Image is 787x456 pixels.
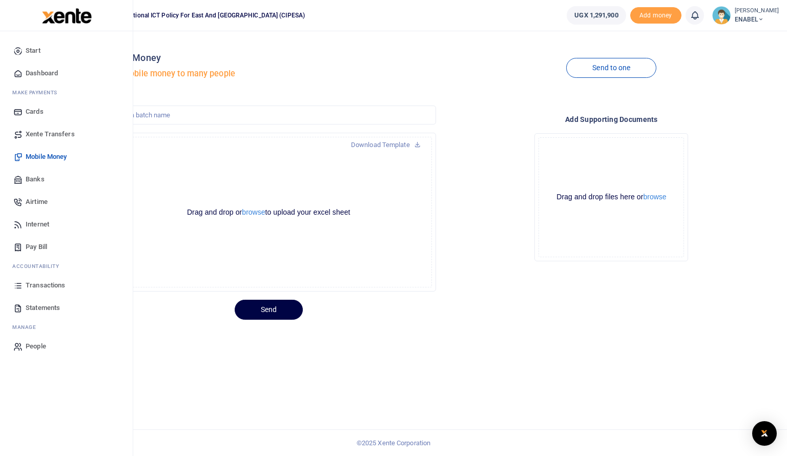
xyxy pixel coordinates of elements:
a: Send to one [566,58,656,78]
h5: Send mobile money to many people [101,69,436,79]
a: Xente Transfers [8,123,125,146]
a: Statements [8,297,125,319]
span: Cards [26,107,44,117]
a: Add money [630,11,681,18]
input: Create a batch name [101,106,436,125]
li: Ac [8,258,125,274]
span: Banks [26,174,45,184]
a: Start [8,39,125,62]
span: People [26,341,46,351]
a: Pay Bill [8,236,125,258]
a: People [8,335,125,358]
div: File Uploader [101,133,436,292]
button: browse [643,193,666,200]
span: Xente Transfers [26,129,75,139]
span: Internet [26,219,49,230]
li: M [8,319,125,335]
small: [PERSON_NAME] [735,7,779,15]
h4: Add supporting Documents [444,114,779,125]
span: Dashboard [26,68,58,78]
button: browse [242,209,265,216]
h4: Mobile Money [101,52,436,64]
button: Send [235,300,303,320]
li: M [8,85,125,100]
span: ake Payments [17,89,57,96]
span: Mobile Money [26,152,67,162]
span: ENABEL [735,15,779,24]
img: logo-large [42,8,92,24]
span: Pay Bill [26,242,47,252]
div: Drag and drop or to upload your excel sheet [146,208,391,217]
a: profile-user [PERSON_NAME] ENABEL [712,6,779,25]
span: Airtime [26,197,48,207]
a: Download Template [343,137,429,153]
span: Add money [630,7,681,24]
a: Mobile Money [8,146,125,168]
a: UGX 1,291,900 [567,6,626,25]
li: Toup your wallet [630,7,681,24]
span: UGX 1,291,900 [574,10,618,20]
a: Dashboard [8,62,125,85]
a: Cards [8,100,125,123]
div: Drag and drop files here or [539,192,684,202]
div: Open Intercom Messenger [752,421,777,446]
a: Banks [8,168,125,191]
div: File Uploader [534,133,688,261]
a: Transactions [8,274,125,297]
a: Airtime [8,191,125,213]
span: Start [26,46,40,56]
span: countability [20,262,59,270]
li: Wallet ballance [563,6,630,25]
a: logo-small logo-large logo-large [41,11,92,19]
span: Collaboration on International ICT Policy For East and [GEOGRAPHIC_DATA] (CIPESA) [61,11,309,20]
img: profile-user [712,6,731,25]
span: anage [17,323,36,331]
a: Internet [8,213,125,236]
span: Transactions [26,280,65,291]
span: Statements [26,303,60,313]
